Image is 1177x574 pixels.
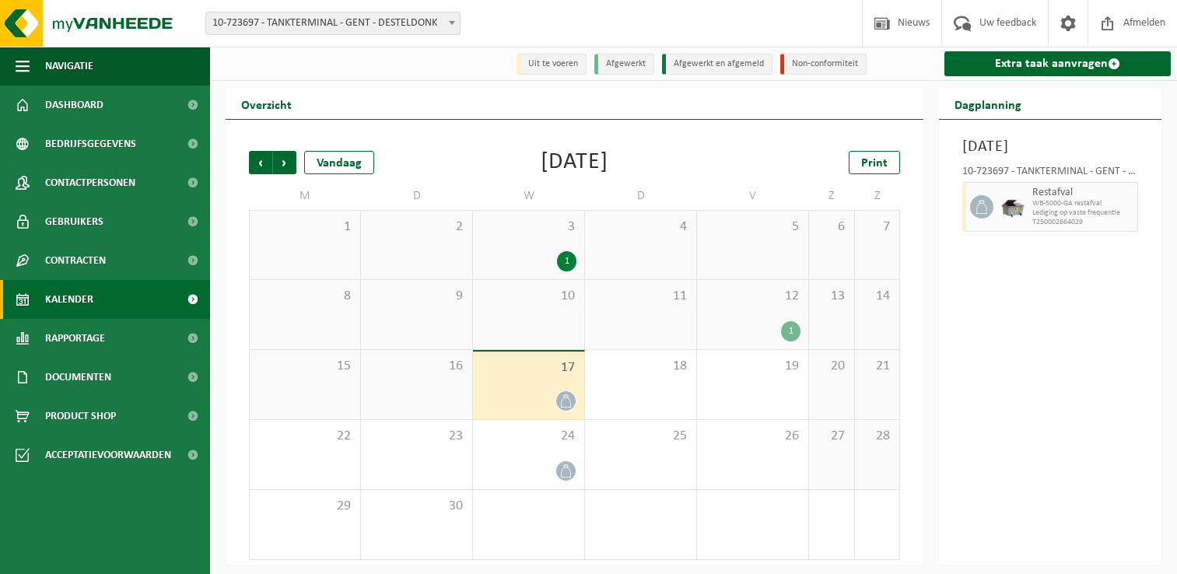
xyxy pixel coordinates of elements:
[45,124,136,163] span: Bedrijfsgegevens
[705,288,800,305] span: 12
[257,288,352,305] span: 8
[585,182,697,210] td: D
[257,219,352,236] span: 1
[705,358,800,375] span: 19
[249,151,272,174] span: Vorige
[205,12,461,35] span: 10-723697 - TANKTERMINAL - GENT - DESTELDONK
[849,151,900,174] a: Print
[369,288,464,305] span: 9
[45,47,93,86] span: Navigatie
[593,219,688,236] span: 4
[863,219,892,236] span: 7
[304,151,374,174] div: Vandaag
[45,86,103,124] span: Dashboard
[45,319,105,358] span: Rapportage
[361,182,473,210] td: D
[1001,195,1025,219] img: WB-5000-GAL-GY-01
[1032,218,1133,227] span: T250002664029
[517,54,587,75] li: Uit te voeren
[369,498,464,515] span: 30
[45,202,103,241] span: Gebruikers
[817,428,846,445] span: 27
[855,182,901,210] td: Z
[861,157,888,170] span: Print
[593,428,688,445] span: 25
[541,151,608,174] div: [DATE]
[473,182,585,210] td: W
[817,358,846,375] span: 20
[939,89,1037,119] h2: Dagplanning
[481,428,576,445] span: 24
[863,288,892,305] span: 14
[962,135,1138,159] h3: [DATE]
[593,358,688,375] span: 18
[369,358,464,375] span: 16
[369,428,464,445] span: 23
[481,219,576,236] span: 3
[705,428,800,445] span: 26
[594,54,654,75] li: Afgewerkt
[705,219,800,236] span: 5
[557,251,576,271] div: 1
[45,397,116,436] span: Product Shop
[257,428,352,445] span: 22
[45,358,111,397] span: Documenten
[593,288,688,305] span: 11
[809,182,855,210] td: Z
[780,54,867,75] li: Non-conformiteit
[369,219,464,236] span: 2
[697,182,809,210] td: V
[45,163,135,202] span: Contactpersonen
[45,241,106,280] span: Contracten
[817,288,846,305] span: 13
[944,51,1171,76] a: Extra taak aanvragen
[1032,187,1133,199] span: Restafval
[1032,208,1133,218] span: Lediging op vaste frequentie
[249,182,361,210] td: M
[1032,199,1133,208] span: WB-5000-GA restafval
[45,280,93,319] span: Kalender
[962,166,1138,182] div: 10-723697 - TANKTERMINAL - GENT - DESTELDONK
[863,428,892,445] span: 28
[257,498,352,515] span: 29
[481,359,576,376] span: 17
[662,54,772,75] li: Afgewerkt en afgemeld
[817,219,846,236] span: 6
[781,321,800,341] div: 1
[863,358,892,375] span: 21
[206,12,460,34] span: 10-723697 - TANKTERMINAL - GENT - DESTELDONK
[273,151,296,174] span: Volgende
[257,358,352,375] span: 15
[226,89,307,119] h2: Overzicht
[481,288,576,305] span: 10
[45,436,171,474] span: Acceptatievoorwaarden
